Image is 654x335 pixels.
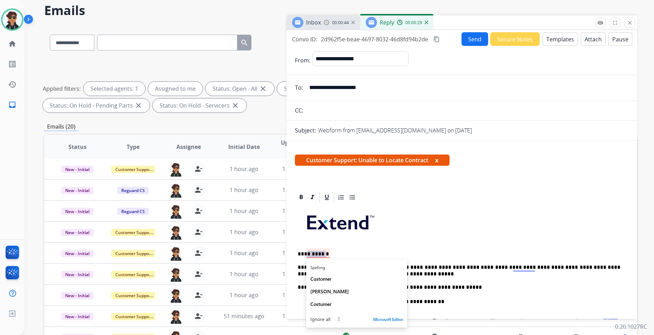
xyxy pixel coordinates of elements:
[627,20,633,26] mat-icon: close
[581,32,606,46] button: Attach
[8,40,16,48] mat-icon: home
[61,208,94,215] span: New - Initial
[224,312,264,320] span: 51 minutes ago
[282,270,317,278] span: 1 minute ago
[306,19,321,26] span: Inbox
[282,186,317,194] span: 1 minute ago
[230,228,258,236] span: 1 hour ago
[194,228,203,236] mat-icon: person_remove
[8,60,16,68] mat-icon: list_alt
[169,183,183,198] img: agent-avatar
[153,98,247,112] div: Status: On Hold - Servicers
[405,20,422,26] span: 00:00:29
[169,246,183,261] img: agent-avatar
[83,82,145,96] div: Selected agents: 1
[43,84,81,93] p: Applied filters:
[111,166,157,173] span: Customer Support
[61,250,94,257] span: New - Initial
[433,36,440,42] mat-icon: content_copy
[230,270,258,278] span: 1 hour ago
[169,288,183,303] img: agent-avatar
[461,32,488,46] button: Send
[176,143,201,151] span: Assignee
[240,39,249,47] mat-icon: search
[8,80,16,89] mat-icon: history
[117,208,149,215] span: Reguard CS
[61,166,94,173] span: New - Initial
[194,270,203,278] mat-icon: person_remove
[61,229,94,236] span: New - Initial
[44,122,78,131] p: Emails (20)
[44,4,637,18] h2: Emails
[295,155,450,166] span: Customer Support: Unable to Locate Contract
[134,101,143,110] mat-icon: close
[61,271,94,278] span: New - Initial
[43,98,150,112] div: Status: On Hold - Pending Parts
[61,292,94,299] span: New - Initial
[61,187,94,194] span: New - Initial
[2,10,22,29] img: avatar
[194,165,203,173] mat-icon: person_remove
[111,250,157,257] span: Customer Support
[321,35,428,43] span: 2d962f5e-beae-4697-8032-46d8fd94b2de
[597,20,604,26] mat-icon: remove_red_eye
[295,83,303,92] p: To:
[61,313,94,320] span: New - Initial
[169,162,183,177] img: agent-avatar
[608,32,632,46] button: Pause
[231,101,240,110] mat-icon: close
[292,35,317,43] p: Convo ID:
[380,19,394,26] span: Reply
[148,82,203,96] div: Assigned to me
[612,20,618,26] mat-icon: fullscreen
[194,312,203,320] mat-icon: person_remove
[282,291,317,299] span: 1 minute ago
[230,249,258,257] span: 1 hour ago
[194,291,203,299] mat-icon: person_remove
[194,207,203,215] mat-icon: person_remove
[295,56,310,64] p: From:
[169,225,183,240] img: agent-avatar
[230,165,258,173] span: 1 hour ago
[194,186,203,194] mat-icon: person_remove
[542,32,578,46] button: Templates
[435,156,438,164] button: x
[230,291,258,299] span: 1 hour ago
[68,143,87,151] span: Status
[228,143,260,151] span: Initial Date
[127,143,140,151] span: Type
[282,165,317,173] span: 1 minute ago
[259,84,267,93] mat-icon: close
[277,82,351,96] div: Status: New - Initial
[169,267,183,282] img: agent-avatar
[169,309,183,324] img: agent-avatar
[336,192,346,203] div: Ordered List
[332,20,349,26] span: 00:00:44
[117,187,149,194] span: Reguard CS
[111,292,157,299] span: Customer Support
[296,192,306,203] div: Bold
[194,249,203,257] mat-icon: person_remove
[230,207,258,215] span: 1 hour ago
[282,228,317,236] span: 1 minute ago
[282,249,317,257] span: 1 minute ago
[322,192,332,203] div: Underline
[278,138,308,155] span: Updated Date
[282,312,317,320] span: 1 minute ago
[295,106,303,115] p: CC:
[8,101,16,109] mat-icon: inbox
[111,229,157,236] span: Customer Support
[230,186,258,194] span: 1 hour ago
[111,313,157,320] span: Customer Support
[295,126,316,135] p: Subject:
[111,271,157,278] span: Customer Support
[205,82,274,96] div: Status: Open - All
[615,322,647,331] p: 0.20.1027RC
[307,192,318,203] div: Italic
[318,126,472,135] p: Webform from [EMAIL_ADDRESS][DOMAIN_NAME] on [DATE]
[490,32,540,46] button: Secure Notes
[347,192,358,203] div: Bullet List
[169,204,183,219] img: agent-avatar
[282,207,317,215] span: 1 minute ago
